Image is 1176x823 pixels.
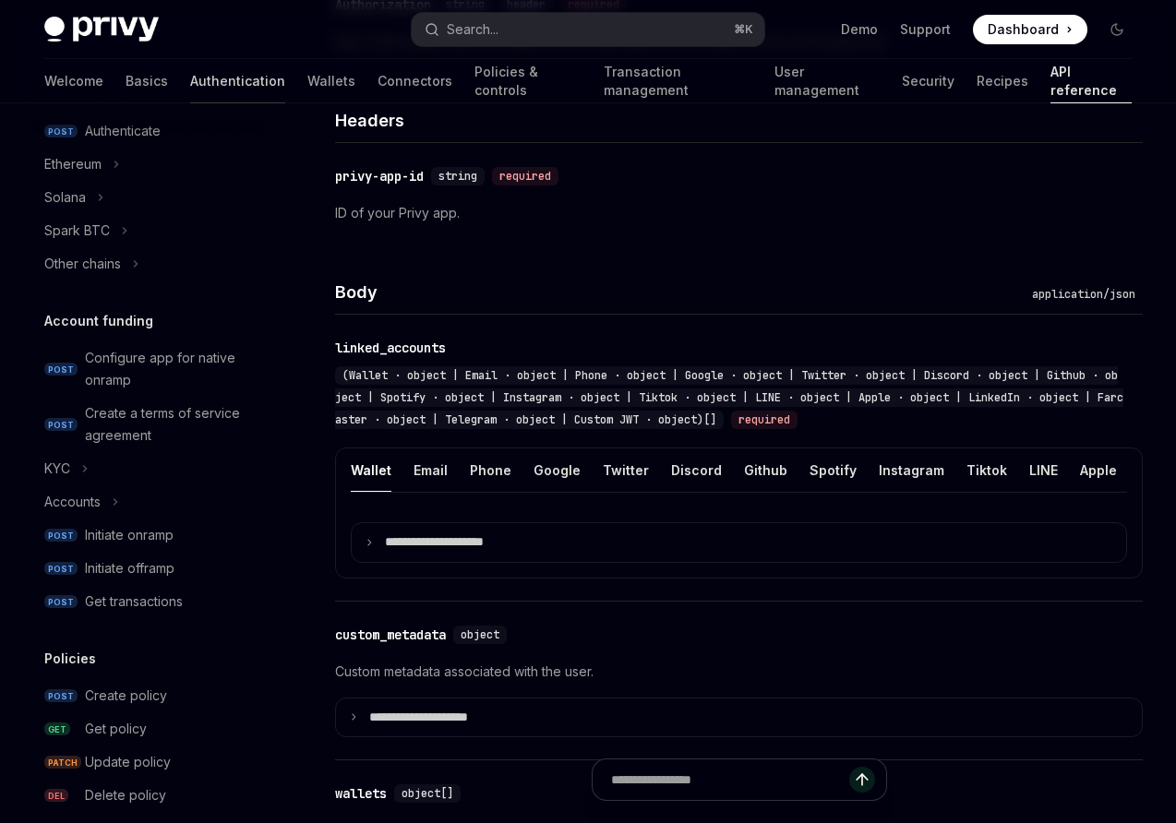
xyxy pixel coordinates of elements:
div: Get transactions [85,590,183,613]
img: dark logo [44,17,159,42]
span: POST [44,529,78,543]
a: POSTInitiate onramp [30,519,266,552]
span: PATCH [44,756,81,769]
a: API reference [1050,59,1132,103]
a: Connectors [378,59,452,103]
h4: Body [335,280,1025,304]
p: ID of your Privy app. [335,202,1143,224]
a: Recipes [977,59,1028,103]
button: Spotify [810,448,857,492]
a: POSTConfigure app for native onramp [30,341,266,397]
button: Wallet [351,448,391,492]
button: Email [414,448,448,492]
div: Update policy [85,751,171,773]
a: GETGet policy [30,712,266,745]
div: Create a terms of service agreement [85,402,255,447]
span: Dashboard [988,20,1059,39]
div: custom_metadata [335,626,446,644]
span: string [438,169,477,184]
button: Twitter [603,448,649,492]
span: POST [44,689,78,703]
a: POSTCreate a terms of service agreement [30,397,266,452]
div: KYC [44,458,70,480]
a: PATCHUpdate policy [30,745,266,779]
div: required [492,167,558,185]
a: Transaction management [604,59,752,103]
span: ⌘ K [734,22,753,37]
a: Demo [841,20,878,39]
button: Google [534,448,581,492]
button: Github [744,448,787,492]
a: DELDelete policy [30,779,266,812]
button: LINE [1029,448,1058,492]
div: Search... [447,18,498,41]
div: Delete policy [85,784,166,806]
a: POSTGet transactions [30,585,266,618]
div: Accounts [44,491,101,513]
div: linked_accounts [335,339,446,357]
button: Search...⌘K [412,13,764,46]
h5: Policies [44,648,96,670]
button: Phone [470,448,511,492]
a: Welcome [44,59,103,103]
span: object [461,627,499,642]
button: Apple [1080,448,1117,492]
a: User management [774,59,880,103]
div: required [731,411,798,429]
p: Custom metadata associated with the user. [335,661,1143,683]
a: Support [900,20,951,39]
div: Initiate offramp [85,557,174,579]
button: Toggle dark mode [1102,15,1132,44]
div: Create policy [85,685,167,707]
div: privy-app-id [335,167,424,185]
a: Dashboard [973,15,1087,44]
div: Get policy [85,718,147,740]
button: Discord [671,448,722,492]
div: Solana [44,186,86,209]
span: POST [44,595,78,609]
a: POSTCreate policy [30,679,266,712]
span: POST [44,418,78,432]
span: (Wallet · object | Email · object | Phone · object | Google · object | Twitter · object | Discord... [335,368,1123,427]
a: POSTInitiate offramp [30,552,266,585]
span: POST [44,363,78,376]
div: Configure app for native onramp [85,347,255,391]
span: POST [44,562,78,576]
span: DEL [44,789,68,803]
div: Other chains [44,253,121,275]
div: Spark BTC [44,220,110,242]
button: Instagram [879,448,944,492]
h4: Headers [335,108,1143,133]
a: Authentication [190,59,285,103]
div: application/json [1025,285,1143,304]
a: Policies & controls [474,59,582,103]
div: Initiate onramp [85,524,174,546]
button: Tiktok [966,448,1007,492]
span: GET [44,722,70,736]
button: Send message [849,767,875,793]
h5: Account funding [44,310,153,332]
div: Ethereum [44,153,102,175]
a: Basics [126,59,168,103]
a: Wallets [307,59,355,103]
a: Security [902,59,954,103]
